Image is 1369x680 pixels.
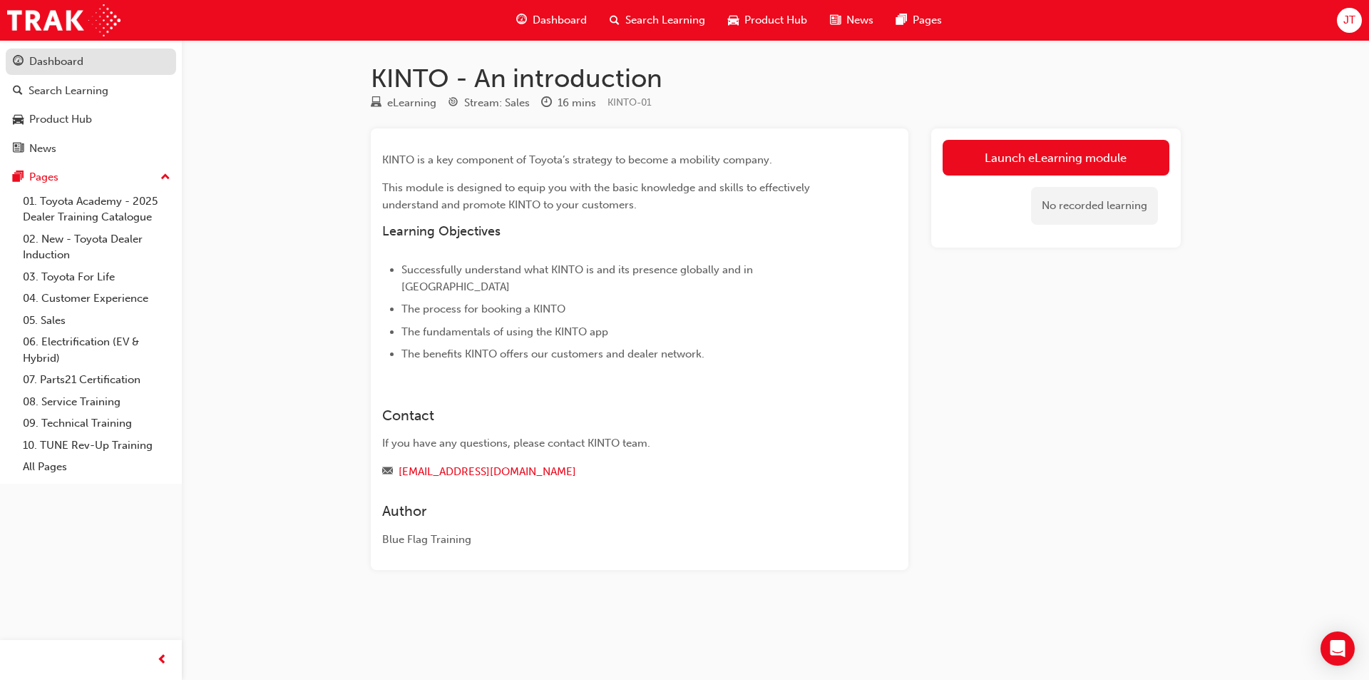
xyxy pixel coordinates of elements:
[401,347,704,360] span: The benefits KINTO offers our customers and dealer network.
[448,97,458,110] span: target-icon
[382,153,772,166] span: KINTO is a key component of Toyota’s strategy to become a mobility company.
[885,6,953,35] a: pages-iconPages
[717,6,819,35] a: car-iconProduct Hub
[533,12,587,29] span: Dashboard
[382,463,846,481] div: Email
[625,12,705,29] span: Search Learning
[17,369,176,391] a: 07. Parts21 Certification
[1321,631,1355,666] div: Open Intercom Messenger
[6,136,176,162] a: News
[160,168,170,187] span: up-icon
[744,12,807,29] span: Product Hub
[157,651,168,669] span: prev-icon
[13,143,24,156] span: news-icon
[558,95,596,111] div: 16 mins
[17,456,176,478] a: All Pages
[29,83,108,99] div: Search Learning
[913,12,942,29] span: Pages
[17,412,176,435] a: 09. Technical Training
[541,97,552,110] span: clock-icon
[399,465,576,478] a: [EMAIL_ADDRESS][DOMAIN_NAME]
[17,435,176,457] a: 10. TUNE Rev-Up Training
[17,191,176,228] a: 01. Toyota Academy - 2025 Dealer Training Catalogue
[382,532,846,548] div: Blue Flag Training
[598,6,717,35] a: search-iconSearch Learning
[401,303,565,315] span: The process for booking a KINTO
[6,78,176,104] a: Search Learning
[29,169,58,186] div: Pages
[7,4,121,36] img: Trak
[6,49,176,75] a: Dashboard
[6,106,176,133] a: Product Hub
[371,63,1181,94] h1: KINTO - An introduction
[610,11,620,29] span: search-icon
[387,95,436,111] div: eLearning
[1337,8,1362,33] button: JT
[17,288,176,310] a: 04. Customer Experience
[541,94,596,112] div: Duration
[29,54,83,70] div: Dashboard
[371,94,436,112] div: Type
[17,331,176,369] a: 06. Electrification (EV & Hybrid)
[382,407,846,424] h3: Contact
[846,12,873,29] span: News
[13,113,24,126] span: car-icon
[448,94,530,112] div: Stream
[371,97,381,110] span: learningResourceType_ELEARNING-icon
[382,466,393,479] span: email-icon
[6,46,176,164] button: DashboardSearch LearningProduct HubNews
[1031,187,1158,225] div: No recorded learning
[13,56,24,68] span: guage-icon
[6,164,176,191] button: Pages
[17,266,176,288] a: 03. Toyota For Life
[13,85,23,98] span: search-icon
[17,391,176,413] a: 08. Service Training
[943,140,1169,176] a: Launch eLearning module
[505,6,598,35] a: guage-iconDashboard
[29,141,56,157] div: News
[516,11,527,29] span: guage-icon
[896,11,907,29] span: pages-icon
[17,310,176,332] a: 05. Sales
[464,95,530,111] div: Stream: Sales
[382,435,846,452] div: If you have any questions, please contact KINTO team.
[382,223,501,239] span: Learning Objectives
[382,181,813,211] span: This module is designed to equip you with the basic knowledge and skills to effectively understan...
[401,263,756,293] span: Successfully understand what KINTO is and its presence globally and in [GEOGRAPHIC_DATA]
[607,96,652,108] span: Learning resource code
[830,11,841,29] span: news-icon
[1343,12,1355,29] span: JT
[819,6,885,35] a: news-iconNews
[401,325,608,338] span: The fundamentals of using the KINTO app
[17,228,176,266] a: 02. New - Toyota Dealer Induction
[13,171,24,184] span: pages-icon
[382,503,846,519] h3: Author
[29,111,92,128] div: Product Hub
[728,11,739,29] span: car-icon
